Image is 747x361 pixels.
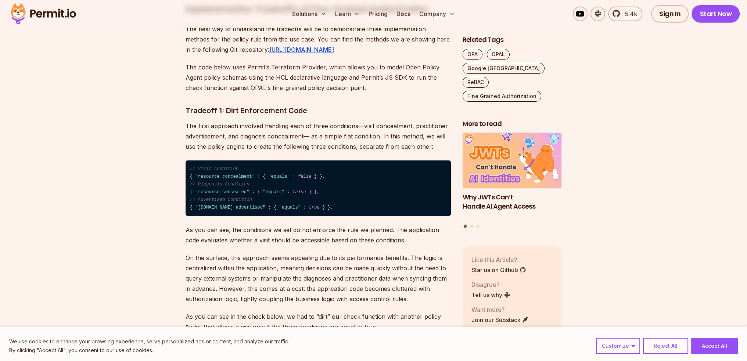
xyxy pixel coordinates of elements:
[643,338,688,354] button: Reject All
[463,91,541,102] a: Fine Grained Authorization
[608,7,642,21] a: 5.4k
[314,174,317,179] span: }
[269,46,334,53] a: [URL][DOMAIN_NAME]
[463,133,562,229] div: Posts
[309,205,319,210] span: true
[692,5,740,23] a: Start Now
[190,166,238,172] span: // Visit condition
[596,338,640,354] button: Customize
[463,49,482,60] a: OPA
[268,205,271,210] span: :
[9,337,289,346] p: We use cookies to enhance your browsing experience, serve personalized ads or content, and analyz...
[332,7,363,21] button: Learn
[289,7,329,21] button: Solutions
[190,174,193,179] span: {
[464,225,467,228] button: Go to slide 1
[258,189,260,195] span: {
[463,193,562,211] h3: Why JWTs Can’t Handle AI Agent Access
[190,189,193,195] span: {
[463,63,545,74] a: Google [GEOGRAPHIC_DATA]
[186,121,451,152] p: The first approach involved handling each of three conditions—visit concealment, practitioner adv...
[366,7,391,21] a: Pricing
[7,1,79,26] img: Permit logo
[274,205,276,210] span: {
[471,266,526,274] a: Star us on Github
[195,205,265,210] span: "[DOMAIN_NAME]_advertised"
[309,189,311,195] span: }
[314,189,317,195] span: }
[186,105,451,116] h3: Tradeoff 1: Dirt Enforcement Code
[186,253,451,304] p: On the surface, this approach seems appealing due to its performance benefits. The logic is centr...
[190,205,193,210] span: {
[477,225,480,228] button: Go to slide 3
[195,174,255,179] span: "resource.concealment"
[691,338,738,354] button: Accept All
[463,133,562,189] img: Why JWTs Can’t Handle AI Agent Access
[268,174,290,179] span: "equals"
[471,290,510,299] a: Tell us why
[320,174,322,179] span: }
[317,189,319,195] span: ,
[186,62,451,93] p: The code below uses Permit’s Terraform Provider, which allows you to model Open Policy Agent poli...
[263,189,284,195] span: "equals"
[186,225,451,245] p: As you can see, the conditions we set do not enforce the rule we planned. The application code ev...
[322,174,325,179] span: ,
[190,182,249,187] span: // Diagnosis Condition
[471,255,526,264] p: Like this Article?
[621,10,637,18] span: 5.4k
[279,205,301,210] span: "equals"
[470,225,473,228] button: Go to slide 2
[252,189,255,195] span: :
[186,311,451,332] p: As you can see in the check below, we had to “dirt” our check function with another policy “rule”...
[292,174,295,179] span: :
[186,24,451,55] p: The best way to understand the tradeoffs will be to demonstrate three implementation methods for ...
[416,7,458,21] button: Company
[487,49,510,60] a: OPAL
[292,189,306,195] span: false
[651,5,689,23] a: Sign In
[463,77,489,88] a: ReBAC
[258,174,260,179] span: :
[463,119,562,129] h2: More to read
[9,346,289,355] p: By clicking "Accept All", you consent to our use of cookies.
[471,305,529,314] p: Want more?
[304,205,306,210] span: :
[463,35,562,44] h2: Related Tags
[330,205,333,210] span: ,
[263,174,265,179] span: {
[287,189,290,195] span: :
[471,280,510,289] p: Disagree?
[190,197,252,202] span: // Advertised Condition
[394,7,413,21] a: Docs
[463,133,562,220] a: Why JWTs Can’t Handle AI Agent AccessWhy JWTs Can’t Handle AI Agent Access
[463,133,562,220] li: 1 of 3
[322,205,325,210] span: }
[298,174,312,179] span: false
[195,189,249,195] span: "resource.concealed"
[471,315,529,324] a: Join our Substack
[328,205,330,210] span: }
